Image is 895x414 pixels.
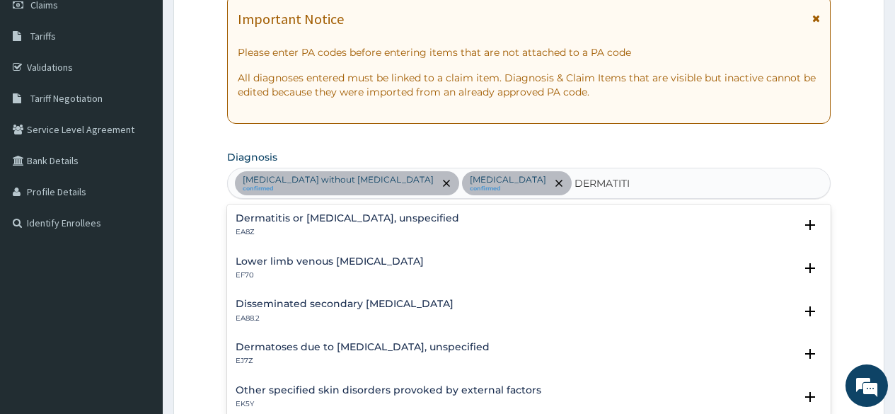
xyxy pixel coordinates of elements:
[238,71,820,99] p: All diagnoses entered must be linked to a claim item. Diagnosis & Claim Items that are visible bu...
[236,227,459,237] p: EA8Z
[802,260,819,277] i: open select status
[236,399,541,409] p: EK5Y
[236,314,454,323] p: EA88.2
[232,7,266,41] div: Minimize live chat window
[236,342,490,352] h4: Dermatoses due to [MEDICAL_DATA], unspecified
[236,270,424,280] p: EF70
[802,345,819,362] i: open select status
[26,71,57,106] img: d_794563401_company_1708531726252_794563401
[74,79,238,98] div: Chat with us now
[553,177,565,190] span: remove selection option
[243,174,434,185] p: [MEDICAL_DATA] without [MEDICAL_DATA]
[30,92,103,105] span: Tariff Negotiation
[236,256,424,267] h4: Lower limb venous [MEDICAL_DATA]
[470,185,546,192] small: confirmed
[440,177,453,190] span: remove selection option
[470,174,546,185] p: [MEDICAL_DATA]
[236,213,459,224] h4: Dermatitis or [MEDICAL_DATA], unspecified
[236,299,454,309] h4: Disseminated secondary [MEDICAL_DATA]
[82,120,195,263] span: We're online!
[30,30,56,42] span: Tariffs
[236,356,490,366] p: EJ7Z
[238,45,820,59] p: Please enter PA codes before entering items that are not attached to a PA code
[802,389,819,406] i: open select status
[7,269,270,318] textarea: Type your message and hit 'Enter'
[802,303,819,320] i: open select status
[243,185,434,192] small: confirmed
[238,11,344,27] h1: Important Notice
[236,385,541,396] h4: Other specified skin disorders provoked by external factors
[802,217,819,234] i: open select status
[227,150,277,164] label: Diagnosis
